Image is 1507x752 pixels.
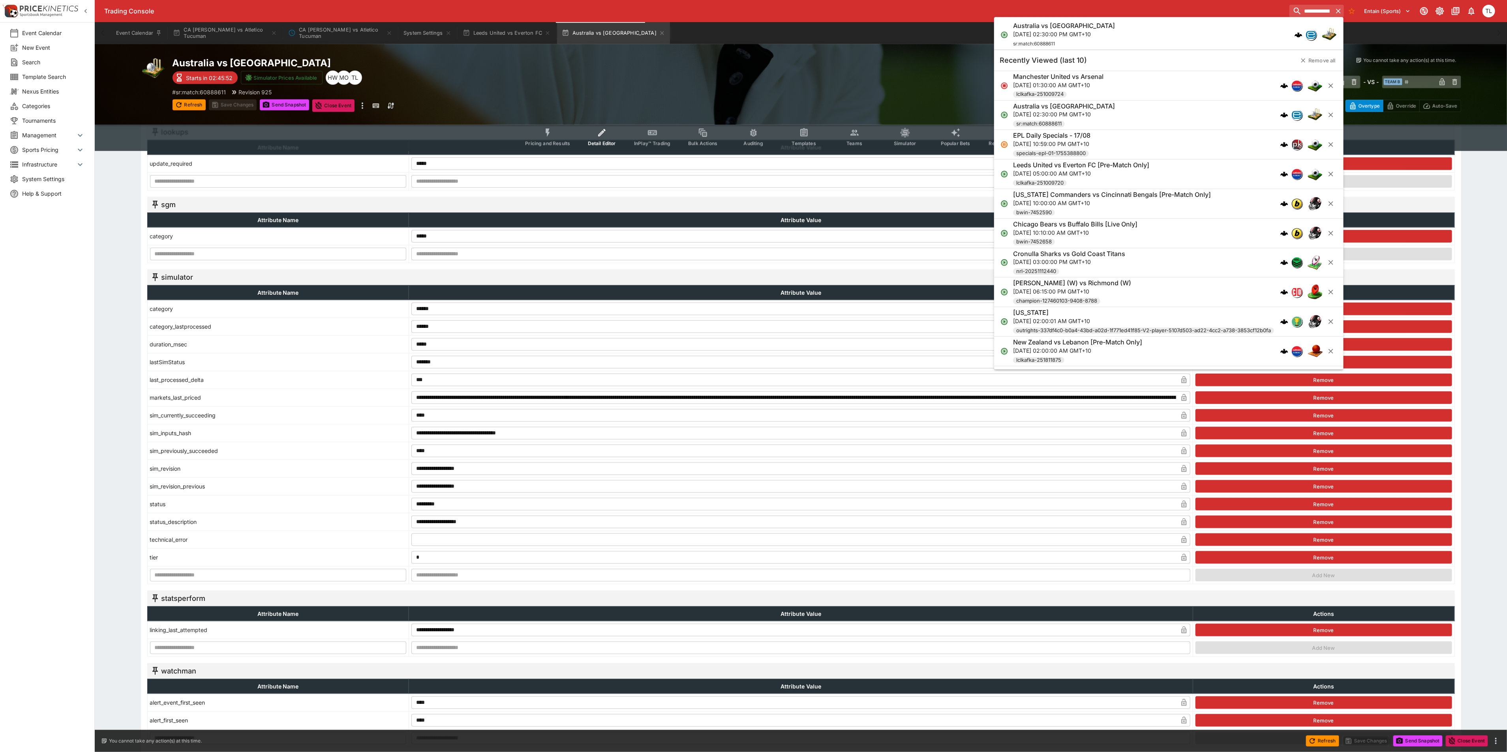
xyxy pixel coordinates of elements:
[1013,327,1274,335] span: outrights-337df4c0-b0a4-43bd-a02d-1f771ed41f85-V2-player-5107d503-ad22-4cc2-a738-3853cf12b0fa
[1280,318,1288,326] div: cerberus
[1307,314,1323,330] img: american_football.png
[1449,4,1463,18] button: Documentation
[1384,79,1402,85] span: Team B
[1013,110,1115,119] p: [DATE] 02:30:00 PM GMT+10
[519,123,1083,151] div: Event type filters
[1480,2,1498,20] button: Trent Lewis
[1419,100,1461,112] button: Auto-Save
[1291,346,1302,357] div: lclkafka
[525,140,570,146] span: Pricing and Results
[688,140,717,146] span: Bulk Actions
[1292,317,1302,327] img: outrights.png
[147,513,409,531] td: status_description
[22,175,85,183] span: System Settings
[1306,735,1339,746] button: Refresh
[109,737,202,745] p: You cannot take any action(s) at this time.
[260,99,309,110] button: Send Snapshot
[989,140,1023,146] span: Related Events
[1346,5,1358,17] button: No Bookmarks
[1417,4,1431,18] button: Connected to PK
[1013,41,1055,47] span: sr:match:60888611
[22,87,85,95] span: Nexus Entities
[1280,111,1288,119] img: logo-cerberus.svg
[1000,56,1087,65] h5: Recently Viewed (last 10)
[1280,200,1288,208] img: logo-cerberus.svg
[1000,170,1008,178] svg: Open
[1195,409,1452,422] button: Remove
[147,621,409,639] td: linking_last_attempted
[147,371,409,389] td: last_processed_delta
[1013,140,1090,148] p: [DATE] 10:59:00 PM GMT+10
[1280,347,1288,355] div: cerberus
[1321,27,1337,43] img: cricket.png
[1195,391,1452,404] button: Remove
[1307,284,1323,300] img: australian_rules.png
[147,285,409,300] th: Attribute Name
[894,140,916,146] span: Simulator
[1346,100,1461,112] div: Start From
[1000,200,1008,208] svg: Open
[1291,139,1302,150] div: pricekinetics
[1396,102,1416,110] p: Override
[1195,533,1452,546] button: Remove
[239,88,272,96] p: Revision 925
[1307,343,1323,359] img: basketball.png
[399,22,456,44] button: System Settings
[1013,309,1049,317] h6: [US_STATE]
[1291,169,1302,180] div: lclkafka
[1307,107,1323,123] img: cricket.png
[1195,462,1452,475] button: Remove
[1195,551,1452,564] button: Remove
[312,99,355,112] button: Close Event
[1013,161,1149,170] h6: Leeds United vs Everton FC [Pre-Match Only]
[161,200,176,209] h5: sgm
[1195,498,1452,511] button: Remove
[337,71,351,85] div: Matthew Oliver
[941,140,970,146] span: Popular Bets
[846,140,862,146] span: Teams
[1307,225,1323,241] img: american_football.png
[1000,141,1008,149] svg: Suspended
[1000,111,1008,119] svg: Open
[1013,191,1211,199] h6: [US_STATE] Commanders vs Cincinnati Bengals [Pre-Match Only]
[1291,198,1302,209] div: bwin
[326,71,340,85] div: Harry Walker
[1432,102,1457,110] p: Auto-Save
[104,7,1286,15] div: Trading Console
[1280,170,1288,178] img: logo-cerberus.svg
[1000,259,1008,267] svg: Open
[20,13,62,17] img: Sportsbook Management
[141,57,166,82] img: cricket.png
[1295,31,1302,39] div: cerberus
[147,460,409,477] td: sim_revision
[147,353,409,371] td: lastSimStatus
[1000,31,1008,39] svg: Open
[1193,679,1454,694] th: Actions
[2,3,18,19] img: PriceKinetics Logo
[1013,288,1131,296] p: [DATE] 06:15:00 PM GMT+10
[1291,257,1302,268] div: nrl
[147,227,409,245] td: category
[1280,229,1288,237] img: logo-cerberus.svg
[1013,228,1137,237] p: [DATE] 10:10:00 AM GMT+10
[1013,169,1149,178] p: [DATE] 05:00:00 AM GMT+10
[1291,316,1302,327] div: outrights
[1291,80,1302,91] div: lclkafka
[1013,150,1089,158] span: specials-epl-01-1755388800
[409,606,1193,621] th: Attribute Value
[283,22,397,44] button: CA Sarmiento vs Atletico Tucuman
[1280,288,1288,296] img: logo-cerberus.svg
[147,300,409,318] td: category
[1000,229,1008,237] svg: Open
[1195,516,1452,528] button: Remove
[588,140,616,146] span: Detail Editor
[348,71,362,85] div: Trent Lewis
[147,548,409,566] td: tier
[147,495,409,513] td: status
[1013,238,1055,246] span: bwin-7452658
[1483,5,1495,17] div: Trent Lewis
[409,285,1193,300] th: Attribute Value
[1292,169,1302,180] img: lclkafka.png
[1013,356,1064,364] span: lclkafka-251811875
[147,606,409,621] th: Attribute Name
